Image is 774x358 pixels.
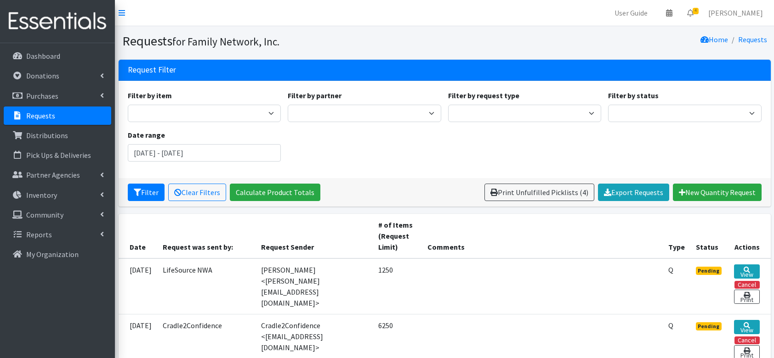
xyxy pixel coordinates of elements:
a: Purchases [4,87,111,105]
a: Requests [4,106,111,125]
span: Pending [696,322,722,330]
th: Status [690,214,729,258]
a: New Quantity Request [673,184,762,201]
td: LifeSource NWA [157,258,256,314]
p: Purchases [26,91,58,101]
label: Filter by request type [448,90,519,101]
a: Dashboard [4,47,111,65]
h1: Requests [122,33,441,49]
p: Community [26,210,63,219]
label: Filter by item [128,90,172,101]
a: Requests [738,35,767,44]
img: HumanEssentials [4,6,111,37]
h3: Request Filter [128,65,176,75]
a: Print Unfulfilled Picklists (4) [484,184,594,201]
a: View [734,264,759,279]
a: Reports [4,225,111,244]
td: 1250 [373,258,422,314]
p: My Organization [26,250,79,259]
th: Actions [728,214,770,258]
a: Export Requests [598,184,669,201]
a: User Guide [607,4,655,22]
a: Distributions [4,126,111,145]
p: Partner Agencies [26,170,80,179]
button: Filter [128,184,165,201]
a: Partner Agencies [4,166,111,184]
p: Distributions [26,131,68,140]
th: # of Items (Request Limit) [373,214,422,258]
button: Cancel [734,281,760,289]
th: Date [119,214,157,258]
span: Pending [696,267,722,275]
a: Donations [4,67,111,85]
th: Request was sent by: [157,214,256,258]
p: Reports [26,230,52,239]
a: Home [700,35,728,44]
label: Filter by status [608,90,659,101]
p: Inventory [26,190,57,200]
th: Request Sender [256,214,373,258]
input: January 1, 2011 - December 31, 2011 [128,144,281,162]
td: [DATE] [119,258,157,314]
p: Donations [26,71,59,80]
abbr: Quantity [668,321,673,330]
a: 4 [680,4,701,22]
a: Clear Filters [168,184,226,201]
label: Filter by partner [288,90,341,101]
a: Print [734,290,759,304]
a: Calculate Product Totals [230,184,320,201]
a: Pick Ups & Deliveries [4,146,111,164]
a: View [734,320,759,334]
p: Dashboard [26,51,60,61]
small: for Family Network, Inc. [172,35,279,48]
p: Pick Ups & Deliveries [26,151,91,160]
a: Inventory [4,186,111,204]
td: [PERSON_NAME] <[PERSON_NAME][EMAIL_ADDRESS][DOMAIN_NAME]> [256,258,373,314]
button: Cancel [734,336,760,344]
th: Comments [422,214,663,258]
a: Community [4,206,111,224]
abbr: Quantity [668,265,673,274]
a: My Organization [4,245,111,263]
a: [PERSON_NAME] [701,4,770,22]
th: Type [663,214,690,258]
label: Date range [128,129,165,140]
p: Requests [26,111,55,120]
span: 4 [693,8,699,14]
